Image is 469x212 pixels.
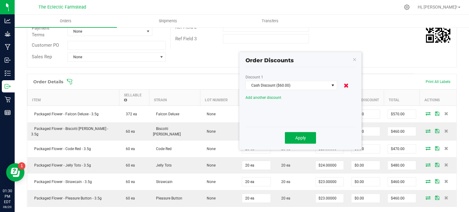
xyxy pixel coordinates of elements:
inline-svg: Retail [5,96,11,102]
span: 60 ea [123,147,135,151]
a: Transfers [219,15,322,27]
span: Delete Order Detail [442,112,451,115]
span: Add another discount [245,95,281,100]
input: 0 [316,161,344,170]
inline-svg: Grow [5,31,11,37]
input: 0 [242,161,271,170]
iframe: Resource center unread badge [18,162,25,170]
input: 0 [351,161,380,170]
span: Transfers [253,18,287,24]
input: 0 [351,110,380,118]
span: Save Order Detail [433,179,442,183]
span: Save Order Detail [433,129,442,133]
span: Biscotti [PERSON_NAME] [153,127,181,136]
span: 372 ea [123,112,137,116]
p: 01:30 PM EDT [3,188,12,205]
inline-svg: Reports [5,110,11,116]
span: Pleasure Button [153,196,182,200]
span: None [204,196,216,200]
th: Strain [149,89,200,106]
span: 20 ea [278,163,290,167]
span: Delete Order Detail [442,163,451,167]
span: None [204,180,216,184]
a: Orders [15,15,117,27]
span: Save Order Detail [433,163,442,167]
input: 0 [316,194,344,203]
input: 0 [316,178,344,186]
span: Save Order Detail [433,146,442,150]
input: 0 [351,127,380,136]
input: 0 [388,145,416,153]
input: 0 [388,178,416,186]
span: Delete Order Detail [442,129,451,133]
iframe: Resource center [6,163,24,181]
img: Scan me! [426,18,450,43]
span: 20 ea [278,180,290,184]
th: Total [384,89,420,106]
span: Shipments [151,18,185,24]
input: 0 [242,178,271,186]
span: Packaged Flower - Pleasure Button - 3.5g [31,196,102,200]
th: Item [27,89,119,106]
span: Packaged Flower - Biscotti [PERSON_NAME] - 3.5g [31,127,108,136]
inline-svg: Outbound [5,83,11,89]
span: None [204,129,216,134]
span: Customer PO [32,42,59,48]
span: 20 ea [278,196,290,200]
span: 60 ea [123,163,135,167]
input: 0 [242,194,271,203]
p: 08/20 [3,205,12,209]
inline-svg: Analytics [5,18,11,24]
span: Packaged Flower - Code Red - 3.5g [31,147,91,151]
span: Delete Order Detail [442,146,451,150]
span: Packaged Flower - Jelly Tots - 3.5g [31,163,91,167]
span: The Eclectic Farmstead [38,5,86,10]
span: Delete Order Detail [442,196,451,199]
span: Packaged Flower - Strawcain - 3.5g [31,180,92,184]
span: 60 ea [123,180,135,184]
span: Strawcain [153,180,173,184]
span: 20 ea [278,147,290,151]
inline-svg: Manufacturing [5,44,11,50]
label: Discount 1 [245,75,263,79]
div: Manage settings [403,4,411,10]
input: 0 [388,161,416,170]
span: None [204,163,216,167]
th: Sellable [119,89,149,106]
span: Code Red [153,147,172,151]
span: 60 ea [123,129,135,134]
h1: Order Details [33,79,63,84]
span: Packaged Flower - Falcon Deluxe - 3.5g [31,112,99,116]
span: None [204,147,216,151]
span: None [68,27,144,36]
th: Line Discount [347,89,384,106]
span: 60 ea [123,196,135,200]
th: Actions [420,89,456,106]
span: Falcon Deluxe [153,112,179,116]
span: Orders [52,18,80,24]
span: Delete Order Detail [442,179,451,183]
span: Hi, [PERSON_NAME]! [418,5,457,9]
span: Ref Field 3 [175,36,197,41]
span: Save Order Detail [433,196,442,199]
input: 0 [351,145,380,153]
a: Shipments [117,15,219,27]
span: Save Order Detail [433,112,442,115]
span: Cash Discount ($60.00) [246,81,329,90]
th: Qty Ordered [238,89,274,106]
th: Lot Number [200,89,238,106]
input: 0 [388,110,416,118]
inline-svg: Inbound [5,57,11,63]
input: 0 [388,127,416,136]
qrcode: 00000002 [426,18,450,43]
span: Ref Field 2 [175,24,197,30]
inline-svg: Inventory [5,70,11,76]
span: None [204,112,216,116]
span: Jelly Tots [153,163,172,167]
button: Apply [285,132,316,144]
span: Sales Rep [32,54,52,59]
input: 0 [388,194,416,203]
input: 0 [351,178,380,186]
span: Order Discounts [245,57,294,64]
